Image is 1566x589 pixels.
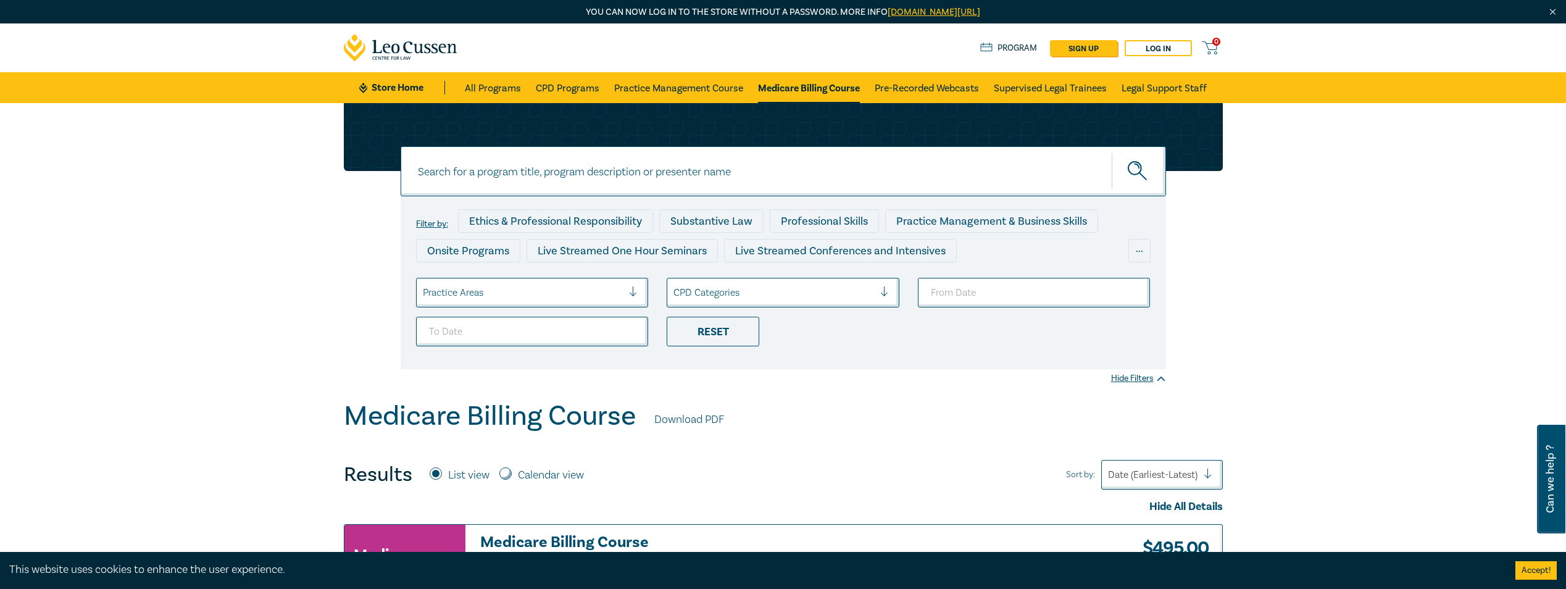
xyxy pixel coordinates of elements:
a: Download PDF [654,412,724,428]
input: Sort by [1108,468,1110,482]
input: To Date [416,317,649,346]
label: Calendar view [518,467,584,483]
h1: Medicare Billing Course [344,400,636,432]
a: All Programs [465,72,521,103]
h3: $ 495.00 [1133,534,1209,562]
h4: Results [344,462,412,487]
a: Medicare Billing Course [758,72,860,103]
input: select [423,286,425,299]
a: Practice Management Course [614,72,743,103]
input: Search for a program title, program description or presenter name [401,146,1166,196]
div: ... [1128,239,1151,262]
div: Substantive Law [659,209,764,233]
span: Sort by: [1066,468,1095,482]
a: Program [980,41,1038,55]
label: Filter by: [416,219,448,229]
a: Medicare Billing Course [480,534,988,551]
div: Hide Filters [1111,372,1166,385]
div: Pre-Recorded Webcasts [618,269,760,292]
button: Accept cookies [1515,561,1557,580]
a: Supervised Legal Trainees [994,72,1107,103]
div: Hide All Details [344,499,1223,515]
span: Can we help ? [1544,432,1556,526]
h3: Medicare [354,544,421,566]
img: Close [1547,7,1558,17]
a: Log in [1125,40,1192,56]
div: Professional Skills [770,209,879,233]
div: 10 CPD Point Packages [766,269,901,292]
a: sign up [1050,40,1117,56]
div: Live Streamed Conferences and Intensives [724,239,957,262]
a: Legal Support Staff [1122,72,1207,103]
div: National Programs [907,269,1021,292]
div: This website uses cookies to enhance the user experience. [9,562,1497,578]
a: CPD Programs [536,72,599,103]
input: From Date [918,278,1151,307]
div: Ethics & Professional Responsibility [458,209,653,233]
div: Live Streamed One Hour Seminars [527,239,718,262]
a: [DOMAIN_NAME][URL] [888,6,980,18]
span: 0 [1212,38,1220,46]
p: You can now log in to the store without a password. More info [344,6,1223,19]
input: select [673,286,676,299]
div: Live Streamed Practical Workshops [416,269,612,292]
div: Reset [667,317,759,346]
div: Onsite Programs [416,239,520,262]
a: Pre-Recorded Webcasts [875,72,979,103]
div: Practice Management & Business Skills [885,209,1098,233]
label: List view [448,467,489,483]
a: Store Home [359,81,445,94]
